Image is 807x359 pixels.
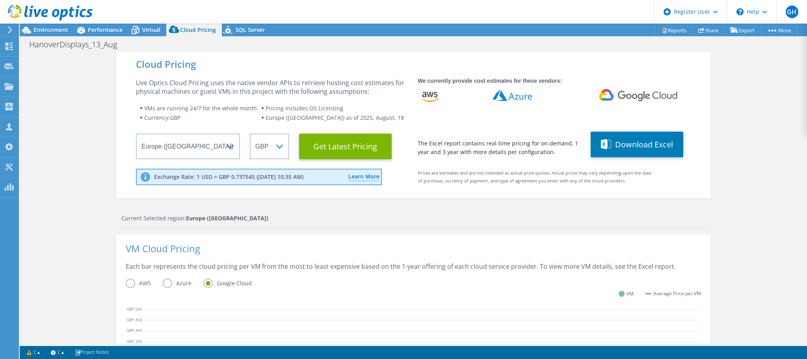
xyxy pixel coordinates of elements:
button: Get Latest Pricing [299,134,392,159]
div: Current Selected region: [121,214,707,223]
a: Learn More [348,173,379,181]
div: Each bar represents the cloud pricing per VM from the most to least expensive based on the 1-year... [126,262,701,279]
span: VM [627,289,634,298]
p: Exchange Rate: 1 USD = GBP 0.737545 ([DATE] 10:35 AM) [154,173,303,180]
a: Project Notes [69,348,114,357]
span: Currency: GBP [144,114,180,121]
a: Share [692,24,725,36]
text: GBP 350 [126,339,142,344]
a: 2 [21,348,46,357]
label: Azure [163,279,203,288]
label: AWS [126,279,163,288]
span: Average Price per VM [653,289,701,298]
label: Google Cloud [203,279,264,288]
text: GBP 400 [126,328,142,333]
div: VM Cloud Pricing [126,244,701,262]
span: Environment [33,26,68,33]
span: Virtual [142,26,160,33]
a: 2 [45,348,70,357]
button: Download Excel [591,132,683,157]
text: GBP 450 [126,317,142,322]
span: Cloud Pricing [180,26,216,33]
h1: HanoverDisplays_13_Aug [26,40,129,49]
strong: We currently provide cost estimates for these vendors: [418,78,562,84]
div: Cloud Pricing [136,60,691,69]
a: Reports [655,24,693,36]
a: More [761,24,797,36]
a: Export [724,24,761,36]
span: Performance [88,26,123,33]
text: GBP 500 [126,306,142,312]
span: Pricing includes OS Licensing [266,104,343,112]
span: VMs are running 24/7 for the whole month [144,104,257,112]
span: SQL Server [236,26,265,33]
div: The Excel report contains real-time pricing for on-demand, 1 year and 3 year with more details pe... [418,139,581,156]
div: Live Optics Cloud Pricing uses the native vendor APIs to retrieve hosting cost estimates for phys... [136,78,408,96]
strong: Europe ([GEOGRAPHIC_DATA]) [186,214,268,222]
svg: \n [736,8,744,15]
span: GH [786,6,798,18]
span: Europe ([GEOGRAPHIC_DATA]) as of 2025, August, 18 [266,114,404,121]
div: Prices are estimates and are not intended as actual price quotes. Actual prices may vary dependin... [405,169,655,190]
